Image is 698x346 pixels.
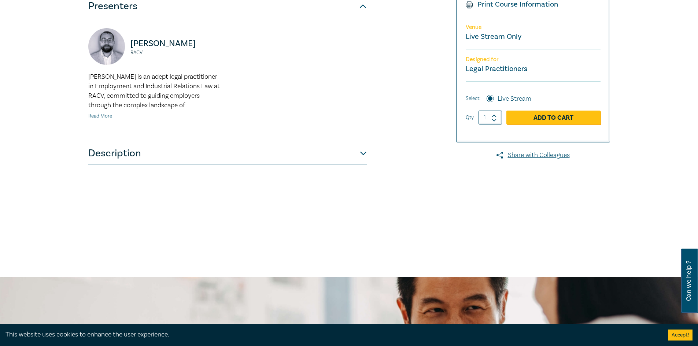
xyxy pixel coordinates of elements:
[668,330,693,341] button: Accept cookies
[130,50,223,55] small: RACV
[130,38,223,49] p: [PERSON_NAME]
[456,150,610,160] a: Share with Colleagues
[88,142,367,164] button: Description
[685,253,692,309] span: Can we help ?
[466,24,601,31] p: Venue
[466,32,521,41] a: Live Stream Only
[88,28,125,65] img: https://s3.ap-southeast-2.amazonaws.com/leo-cussen-store-production-content/Contacts/David%20Most...
[88,72,220,109] span: [PERSON_NAME] is an adept legal practitioner in Employment and Industrial Relations Law at RACV, ...
[88,113,112,119] a: Read More
[466,94,480,103] span: Select:
[466,56,601,63] p: Designed for
[498,94,531,104] label: Live Stream
[479,111,502,124] input: 1
[506,111,601,124] a: Add to Cart
[466,64,527,74] small: Legal Practitioners
[5,330,657,339] div: This website uses cookies to enhance the user experience.
[466,114,474,122] label: Qty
